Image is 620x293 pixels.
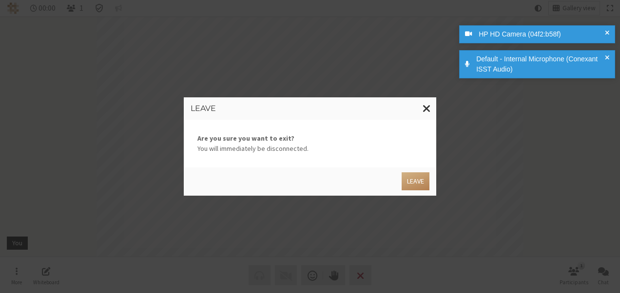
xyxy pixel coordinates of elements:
[197,133,423,144] strong: Are you sure you want to exit?
[184,120,436,167] div: You will immediately be disconnected.
[475,29,608,39] div: HP HD Camera (04f2:b58f)
[417,97,436,120] button: Close modal
[402,172,429,190] button: Leave
[473,54,608,74] div: Default - Internal Microphone (Conexant ISST Audio)
[191,104,429,113] h3: Leave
